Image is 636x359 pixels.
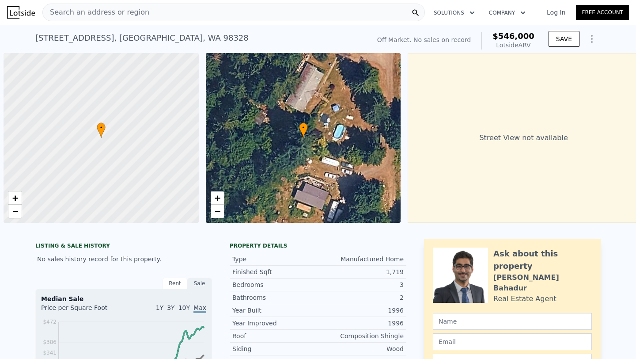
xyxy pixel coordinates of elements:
[232,280,318,289] div: Bedrooms
[549,31,579,47] button: SAVE
[493,294,556,304] div: Real Estate Agent
[492,41,534,50] div: Lotside ARV
[97,122,106,138] div: •
[318,255,404,264] div: Manufactured Home
[299,124,308,132] span: •
[43,319,57,325] tspan: $472
[7,6,35,19] img: Lotside
[8,191,22,205] a: Zoom in
[492,31,534,41] span: $546,000
[232,319,318,328] div: Year Improved
[536,8,576,17] a: Log In
[493,272,592,294] div: [PERSON_NAME] Bahadur
[43,339,57,345] tspan: $386
[232,255,318,264] div: Type
[232,306,318,315] div: Year Built
[482,5,533,21] button: Company
[318,344,404,353] div: Wood
[318,332,404,340] div: Composition Shingle
[318,267,404,276] div: 1,719
[178,304,190,311] span: 10Y
[12,192,18,203] span: +
[167,304,174,311] span: 3Y
[35,251,212,267] div: No sales history record for this property.
[35,32,249,44] div: [STREET_ADDRESS] , [GEOGRAPHIC_DATA] , WA 98328
[493,248,592,272] div: Ask about this property
[318,319,404,328] div: 1996
[318,293,404,302] div: 2
[41,303,124,317] div: Price per Square Foot
[232,332,318,340] div: Roof
[8,205,22,218] a: Zoom out
[299,122,308,138] div: •
[43,7,149,18] span: Search an address or region
[232,267,318,276] div: Finished Sqft
[12,206,18,217] span: −
[433,313,592,330] input: Name
[163,278,187,289] div: Rent
[318,306,404,315] div: 1996
[427,5,482,21] button: Solutions
[214,206,220,217] span: −
[187,278,212,289] div: Sale
[35,242,212,251] div: LISTING & SALE HISTORY
[576,5,629,20] a: Free Account
[232,344,318,353] div: Siding
[583,30,601,48] button: Show Options
[97,124,106,132] span: •
[232,293,318,302] div: Bathrooms
[230,242,406,249] div: Property details
[43,350,57,356] tspan: $341
[214,192,220,203] span: +
[156,304,163,311] span: 1Y
[193,304,206,313] span: Max
[41,294,206,303] div: Median Sale
[318,280,404,289] div: 3
[433,333,592,350] input: Email
[211,191,224,205] a: Zoom in
[377,35,471,44] div: Off Market. No sales on record
[211,205,224,218] a: Zoom out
